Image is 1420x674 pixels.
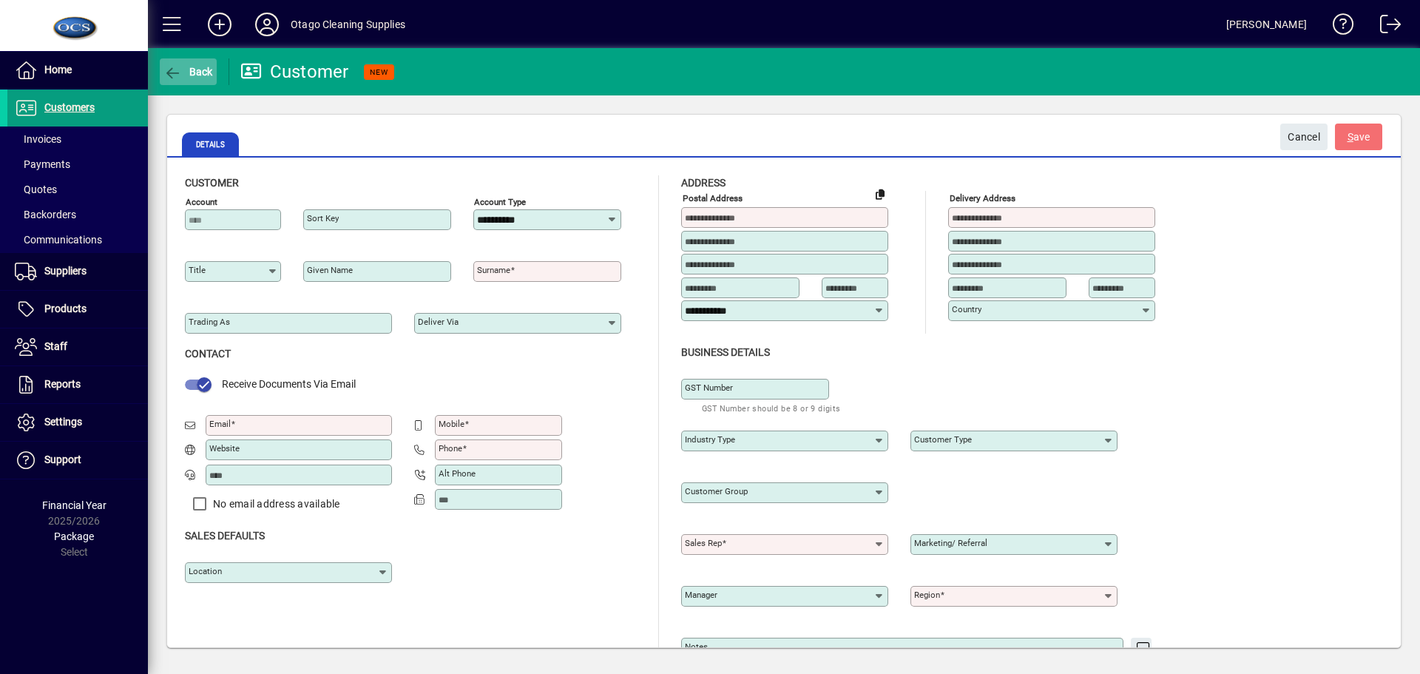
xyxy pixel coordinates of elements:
span: Package [54,530,94,542]
a: Knowledge Base [1322,3,1354,51]
span: Communications [15,234,102,246]
span: Cancel [1288,125,1320,149]
span: Back [163,66,213,78]
span: Contact [185,348,231,360]
span: Sales defaults [185,530,265,542]
mat-label: Customer type [914,434,972,445]
button: Add [196,11,243,38]
span: ave [1348,125,1370,149]
a: Settings [7,404,148,441]
span: Settings [44,416,82,428]
mat-label: Marketing/ Referral [914,538,987,548]
mat-label: Notes [685,641,708,652]
mat-label: Deliver via [418,317,459,327]
a: Quotes [7,177,148,202]
a: Invoices [7,127,148,152]
a: Backorders [7,202,148,227]
span: S [1348,131,1353,143]
span: Home [44,64,72,75]
span: Invoices [15,133,61,145]
div: Otago Cleaning Supplies [291,13,405,36]
span: Customer [185,177,239,189]
a: Payments [7,152,148,177]
a: Staff [7,328,148,365]
a: Communications [7,227,148,252]
mat-label: Given name [307,265,353,275]
mat-label: Account Type [474,197,526,207]
mat-label: Phone [439,443,462,454]
a: Logout [1369,3,1402,51]
span: Payments [15,158,70,170]
button: Profile [243,11,291,38]
mat-label: Region [914,590,940,600]
mat-hint: GST Number should be 8 or 9 digits [702,400,841,417]
a: Support [7,442,148,479]
mat-label: Email [209,419,231,429]
mat-label: GST Number [685,383,733,393]
a: Reports [7,366,148,403]
mat-label: Surname [477,265,510,275]
mat-label: Manager [685,590,717,600]
mat-label: Location [189,566,222,576]
span: Backorders [15,209,76,220]
mat-label: Sales rep [685,538,722,548]
span: Suppliers [44,265,87,277]
mat-label: Country [952,304,981,314]
div: Customer [240,60,349,84]
button: Cancel [1280,124,1328,150]
div: [PERSON_NAME] [1226,13,1307,36]
button: Save [1335,124,1382,150]
a: Suppliers [7,253,148,290]
span: Business details [681,346,770,358]
mat-label: Industry type [685,434,735,445]
mat-label: Account [186,197,217,207]
span: NEW [370,67,388,77]
span: Customers [44,101,95,113]
span: Details [182,132,239,156]
mat-label: Sort key [307,213,339,223]
mat-label: Mobile [439,419,464,429]
mat-label: Title [189,265,206,275]
span: Products [44,303,87,314]
label: No email address available [210,496,340,511]
span: Staff [44,340,67,352]
span: Address [681,177,726,189]
span: Quotes [15,183,57,195]
a: Home [7,52,148,89]
mat-label: Customer group [685,486,748,496]
button: Back [160,58,217,85]
button: Copy to Delivery address [868,182,892,206]
mat-label: Website [209,443,240,454]
mat-label: Trading as [189,317,230,327]
span: Reports [44,378,81,390]
span: Support [44,454,81,465]
app-page-header-button: Back [148,58,229,85]
a: Products [7,291,148,328]
span: Receive Documents Via Email [222,378,356,390]
mat-label: Alt Phone [439,468,476,479]
span: Financial Year [42,499,106,511]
